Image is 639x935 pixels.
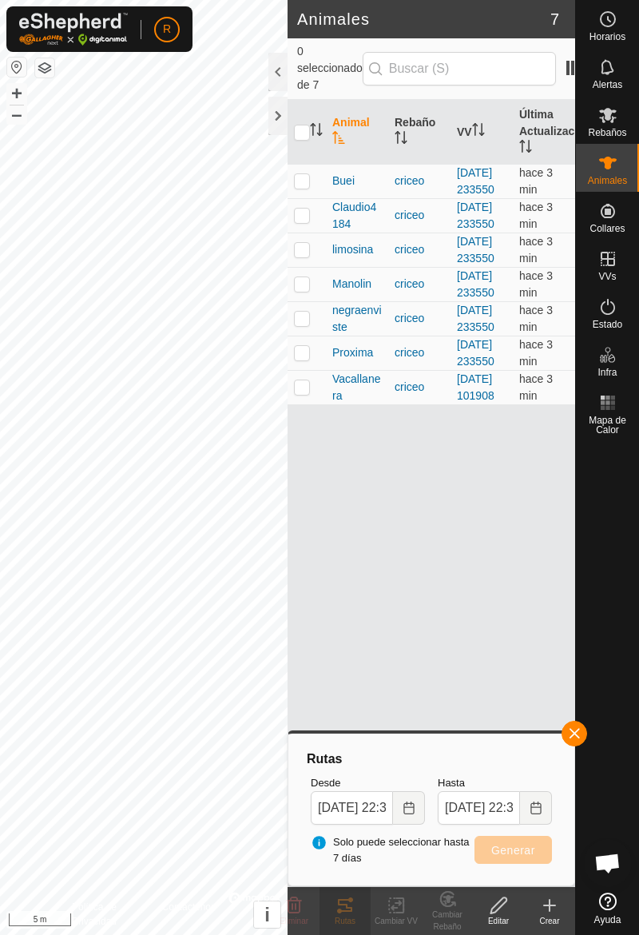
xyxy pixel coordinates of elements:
span: Collares [589,224,625,233]
span: 0 seleccionado de 7 [297,43,363,93]
a: [DATE] 233550 [457,201,494,230]
span: Solo puede seleccionar hasta 7 días [311,834,474,865]
a: [DATE] 233550 [457,166,494,196]
th: Rebaño [388,100,450,165]
a: [DATE] 101908 [457,372,494,402]
span: Generar [491,844,535,857]
a: [DATE] 233550 [457,304,494,333]
span: 28 ago 2025, 22:31 [519,235,553,265]
span: VVs [598,272,616,281]
th: Última Actualización [513,100,575,165]
div: criceo [395,173,444,189]
button: Choose Date [393,791,425,825]
a: [DATE] 233550 [457,235,494,265]
span: 28 ago 2025, 22:31 [519,372,553,402]
span: Horarios [589,32,625,42]
span: Rebaños [588,128,626,137]
span: Proxima [332,344,373,361]
span: 28 ago 2025, 22:31 [519,166,553,196]
span: Infra [597,368,617,377]
a: [DATE] 233550 [457,338,494,368]
div: criceo [395,276,444,292]
label: Desde [311,775,425,791]
span: Alertas [593,80,622,90]
div: criceo [395,207,444,224]
label: Hasta [438,775,552,791]
span: i [264,904,270,925]
button: Choose Date [520,791,552,825]
div: Crear [524,915,575,927]
div: Rutas [319,915,371,927]
span: limosina [332,241,373,258]
h2: Animales [297,10,550,29]
a: [DATE] 233550 [457,269,494,299]
a: Ayuda [576,886,639,931]
span: negraenviste [332,302,382,336]
p-sorticon: Activar para ordenar [395,133,407,146]
button: – [7,105,26,124]
a: Política de Privacidad [72,900,143,929]
p-sorticon: Activar para ordenar [519,142,532,155]
button: Capas del Mapa [35,58,54,78]
button: Restablecer Mapa [7,58,26,77]
button: + [7,84,26,103]
span: 28 ago 2025, 22:31 [519,201,553,230]
span: Mapa de Calor [580,416,635,435]
div: Editar [473,915,524,927]
span: Eliminar [280,917,308,925]
div: criceo [395,241,444,258]
div: Cambiar Rebaño [422,909,473,933]
th: Animal [326,100,388,165]
span: 7 [550,7,559,31]
div: criceo [395,310,444,327]
div: criceo [395,344,444,361]
p-sorticon: Activar para ordenar [310,125,323,138]
div: criceo [395,379,444,396]
span: R [163,21,171,38]
span: Animales [588,176,627,185]
span: Vacallanera [332,371,382,404]
input: Buscar (S) [363,52,556,86]
span: 28 ago 2025, 22:31 [519,269,553,299]
a: Contáctenos [162,900,216,929]
span: Estado [593,320,622,329]
a: Chat abierto [584,839,632,887]
span: Manolin [332,276,371,292]
th: VV [450,100,513,165]
button: i [254,901,280,928]
span: Claudio4184 [332,199,382,233]
div: Cambiar VV [371,915,422,927]
div: Rutas [304,750,558,769]
span: 28 ago 2025, 22:31 [519,304,553,333]
span: Ayuda [594,915,621,925]
span: 28 ago 2025, 22:31 [519,338,553,368]
p-sorticon: Activar para ordenar [332,133,345,146]
p-sorticon: Activar para ordenar [472,125,485,138]
img: Logo Gallagher [19,13,128,46]
span: Buei [332,173,355,189]
button: Generar [474,836,552,864]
